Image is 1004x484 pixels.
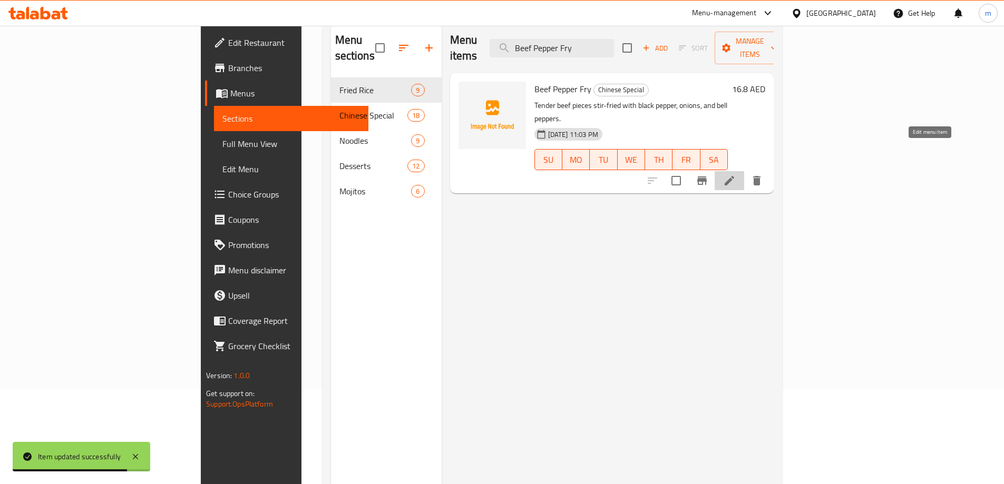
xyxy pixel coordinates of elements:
[331,77,442,103] div: Fried Rice9
[590,149,617,170] button: TU
[689,168,715,193] button: Branch-specific-item
[692,7,757,19] div: Menu-management
[534,149,562,170] button: SU
[228,188,360,201] span: Choice Groups
[411,84,424,96] div: items
[638,40,672,56] button: Add
[228,213,360,226] span: Coupons
[638,40,672,56] span: Add item
[214,106,368,131] a: Sections
[222,163,360,175] span: Edit Menu
[407,109,424,122] div: items
[705,152,724,167] span: SA
[985,7,991,19] span: m
[391,35,416,61] span: Sort sections
[205,81,368,106] a: Menus
[732,82,765,96] h6: 16.8 AED
[228,340,360,352] span: Grocery Checklist
[205,30,368,55] a: Edit Restaurant
[412,85,424,95] span: 9
[331,153,442,179] div: Desserts12
[205,207,368,232] a: Coupons
[205,232,368,258] a: Promotions
[677,152,696,167] span: FR
[339,109,408,122] span: Chinese Special
[38,451,121,462] div: Item updated successfully
[672,149,700,170] button: FR
[228,264,360,276] span: Menu disclaimer
[534,99,728,125] p: Tender beef pieces stir-fried with black pepper, onions, and bell peppers.
[649,152,668,167] span: TH
[369,37,391,59] span: Select all sections
[616,37,638,59] span: Select section
[206,387,255,400] span: Get support on:
[339,84,412,96] span: Fried Rice
[645,149,672,170] button: TH
[205,182,368,207] a: Choice Groups
[459,82,526,149] img: Beef Pepper Fry
[411,134,424,147] div: items
[408,111,424,121] span: 18
[594,84,648,96] span: Chinese Special
[450,32,477,64] h2: Menu items
[534,81,591,97] span: Beef Pepper Fry
[593,84,649,96] div: Chinese Special
[222,137,360,150] span: Full Menu View
[214,156,368,182] a: Edit Menu
[205,283,368,308] a: Upsell
[339,185,412,197] span: Mojitos
[723,35,777,61] span: Manage items
[641,42,669,54] span: Add
[407,160,424,172] div: items
[806,7,876,19] div: [GEOGRAPHIC_DATA]
[331,128,442,153] div: Noodles9
[672,40,715,56] span: Select section first
[228,239,360,251] span: Promotions
[331,179,442,204] div: Mojitos6
[205,55,368,81] a: Branches
[562,149,590,170] button: MO
[622,152,641,167] span: WE
[205,258,368,283] a: Menu disclaimer
[228,314,360,327] span: Coverage Report
[544,130,602,140] span: [DATE] 11:03 PM
[230,87,360,100] span: Menus
[715,32,785,64] button: Manage items
[618,149,645,170] button: WE
[339,134,412,147] span: Noodles
[412,186,424,196] span: 6
[408,161,424,171] span: 12
[339,160,408,172] span: Desserts
[416,35,442,61] button: Add section
[567,152,586,167] span: MO
[222,112,360,125] span: Sections
[490,39,614,57] input: search
[228,36,360,49] span: Edit Restaurant
[412,136,424,146] span: 9
[665,170,687,192] span: Select to update
[331,73,442,208] nav: Menu sections
[206,369,232,382] span: Version:
[539,152,558,167] span: SU
[205,333,368,359] a: Grocery Checklist
[744,168,769,193] button: delete
[233,369,250,382] span: 1.0.0
[700,149,728,170] button: SA
[214,131,368,156] a: Full Menu View
[331,103,442,128] div: Chinese Special18
[228,289,360,302] span: Upsell
[205,308,368,333] a: Coverage Report
[228,62,360,74] span: Branches
[206,397,273,411] a: Support.OpsPlatform
[411,185,424,197] div: items
[594,152,613,167] span: TU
